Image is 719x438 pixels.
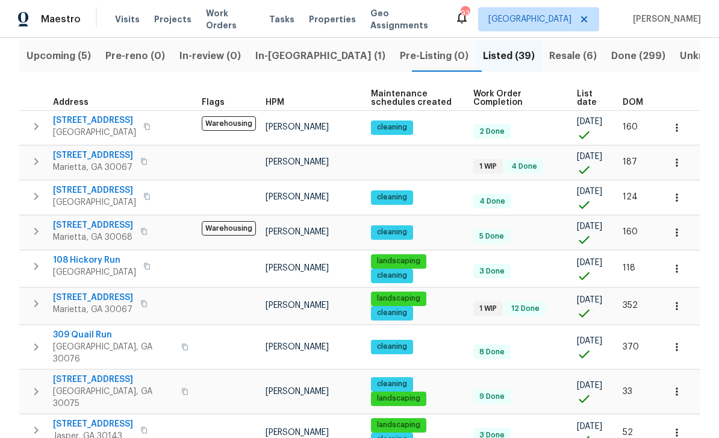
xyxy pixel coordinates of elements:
[372,308,412,318] span: cleaning
[53,127,136,139] span: [GEOGRAPHIC_DATA]
[266,343,329,351] span: [PERSON_NAME]
[400,48,468,64] span: Pre-Listing (0)
[623,387,632,396] span: 33
[577,337,602,345] span: [DATE]
[266,123,329,131] span: [PERSON_NAME]
[475,304,502,314] span: 1 WIP
[475,161,502,172] span: 1 WIP
[105,48,165,64] span: Pre-reno (0)
[488,13,571,25] span: [GEOGRAPHIC_DATA]
[577,381,602,390] span: [DATE]
[372,293,425,304] span: landscaping
[53,161,133,174] span: Marietta, GA 30067
[266,158,329,166] span: [PERSON_NAME]
[266,264,329,272] span: [PERSON_NAME]
[473,90,556,107] span: Work Order Completion
[266,428,329,437] span: [PERSON_NAME]
[202,98,225,107] span: Flags
[628,13,701,25] span: [PERSON_NAME]
[577,258,602,267] span: [DATE]
[577,422,602,431] span: [DATE]
[623,428,633,437] span: 52
[475,266,509,277] span: 3 Done
[53,266,136,278] span: [GEOGRAPHIC_DATA]
[266,301,329,310] span: [PERSON_NAME]
[549,48,597,64] span: Resale (6)
[623,301,638,310] span: 352
[53,292,133,304] span: [STREET_ADDRESS]
[309,13,356,25] span: Properties
[26,48,91,64] span: Upcoming (5)
[115,13,140,25] span: Visits
[266,228,329,236] span: [PERSON_NAME]
[623,264,635,272] span: 118
[372,122,412,133] span: cleaning
[266,193,329,201] span: [PERSON_NAME]
[53,341,174,365] span: [GEOGRAPHIC_DATA], GA 30076
[255,48,385,64] span: In-[GEOGRAPHIC_DATA] (1)
[372,192,412,202] span: cleaning
[372,256,425,266] span: landscaping
[623,343,639,351] span: 370
[475,347,509,357] span: 8 Done
[371,90,453,107] span: Maintenance schedules created
[269,15,294,23] span: Tasks
[372,393,425,404] span: landscaping
[577,222,602,231] span: [DATE]
[266,98,284,107] span: HPM
[475,392,509,402] span: 9 Done
[461,7,469,19] div: 93
[179,48,241,64] span: In-review (0)
[53,304,133,316] span: Marietta, GA 30067
[475,196,510,207] span: 4 Done
[53,114,136,127] span: [STREET_ADDRESS]
[206,7,255,31] span: Work Orders
[53,98,89,107] span: Address
[53,418,133,430] span: [STREET_ADDRESS]
[483,48,535,64] span: Listed (39)
[53,254,136,266] span: 108 Hickory Run
[372,271,412,281] span: cleaning
[41,13,81,25] span: Maestro
[372,227,412,237] span: cleaning
[53,374,174,386] span: [STREET_ADDRESS]
[53,219,133,231] span: [STREET_ADDRESS]
[623,193,638,201] span: 124
[623,158,637,166] span: 187
[372,379,412,389] span: cleaning
[53,329,174,341] span: 309 Quail Run
[53,196,136,208] span: [GEOGRAPHIC_DATA]
[266,387,329,396] span: [PERSON_NAME]
[53,386,174,410] span: [GEOGRAPHIC_DATA], GA 30075
[577,117,602,126] span: [DATE]
[53,149,133,161] span: [STREET_ADDRESS]
[370,7,440,31] span: Geo Assignments
[475,127,509,137] span: 2 Done
[623,98,643,107] span: DOM
[577,90,602,107] span: List date
[372,342,412,352] span: cleaning
[475,231,509,242] span: 5 Done
[623,228,638,236] span: 160
[202,116,256,131] span: Warehousing
[53,184,136,196] span: [STREET_ADDRESS]
[611,48,665,64] span: Done (299)
[577,152,602,161] span: [DATE]
[623,123,638,131] span: 160
[154,13,191,25] span: Projects
[577,296,602,304] span: [DATE]
[372,420,425,430] span: landscaping
[53,231,133,243] span: Marietta, GA 30068
[506,161,542,172] span: 4 Done
[577,187,602,196] span: [DATE]
[202,221,256,236] span: Warehousing
[506,304,544,314] span: 12 Done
